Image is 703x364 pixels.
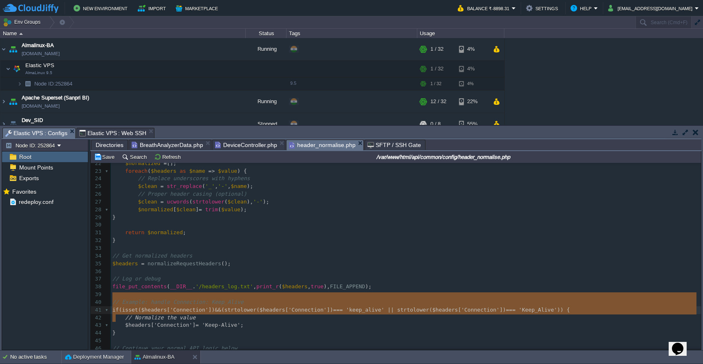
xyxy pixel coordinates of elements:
[247,183,253,189] span: );
[196,206,199,213] span: ]
[221,206,240,213] span: $value
[3,3,58,14] img: CloudJiffy
[228,183,231,189] span: ,
[22,94,89,102] a: Apache Superset (Sanpri BI)
[432,307,458,313] span: $headers
[91,206,103,214] div: 28
[125,229,144,235] span: return
[5,142,57,149] button: Node ID: 252864
[237,168,246,174] span: ) {
[94,153,117,161] button: Save
[215,183,218,189] span: ,
[246,113,287,135] div: Stopped
[18,153,33,161] a: Root
[289,140,356,150] span: header_normalise.php
[125,168,148,174] span: foreach
[285,307,289,313] span: [
[459,38,486,60] div: 4%
[148,260,221,267] span: normalizeRequestHeaders
[418,29,504,38] div: Usage
[34,80,74,87] span: 252864
[429,307,432,313] span: (
[18,164,54,171] a: Mount Points
[91,160,103,167] div: 22
[189,199,193,205] span: (
[282,283,308,289] span: $headers
[526,3,560,13] button: Settings
[247,199,253,205] span: ),
[221,260,231,267] span: ();
[91,237,103,244] div: 32
[112,276,160,282] span: // Log or debug
[151,322,154,328] span: [
[154,322,193,328] span: 'Connection'
[91,198,103,206] div: 27
[193,199,224,205] span: strtolower
[138,183,157,189] span: $clean
[112,253,193,259] span: // Get normalized headers
[138,3,168,13] button: Import
[170,283,193,289] span: __DIR__
[91,275,103,283] div: 37
[253,283,256,289] span: ,
[167,183,202,189] span: str_replace
[11,61,22,77] img: AMDAwAAAACH5BAEAAAAALAAAAAABAAEAAAICRAEAOw==
[22,41,54,50] a: Almalinux-BA
[430,113,441,135] div: 0 / 8
[112,214,116,220] span: }
[138,175,250,181] span: // Replace underscores with hyphens
[179,168,186,174] span: as
[167,283,170,289] span: (
[17,198,55,206] span: redeploy.conf
[34,80,74,87] a: Node ID:252864
[112,260,138,267] span: $headers
[246,29,286,38] div: Status
[112,283,167,289] span: file_put_contents
[212,140,285,150] li: /var/www/html/api/frontend/controllers/DeviceController.php
[324,283,330,289] span: ),
[167,307,170,313] span: [
[228,199,247,205] span: $clean
[260,307,285,313] span: $headers
[22,116,43,124] a: Dev_SID
[0,113,7,135] img: AMDAwAAAACH5BAEAAAAALAAAAAABAAEAAAICRAEAOw==
[138,307,141,313] span: (
[183,229,186,235] span: ;
[387,307,394,313] span: ||
[138,199,157,205] span: $clean
[148,229,183,235] span: $normalized
[119,307,122,313] span: (
[608,3,695,13] button: [EMAIL_ADDRESS][DOMAIN_NAME]
[327,307,333,313] span: ])
[22,50,60,58] span: [DOMAIN_NAME]
[91,329,103,337] div: 44
[91,268,103,276] div: 36
[122,307,138,313] span: isset
[91,221,103,229] div: 30
[459,61,486,77] div: 4%
[177,206,196,213] span: $clean
[430,77,441,90] div: 1 / 32
[91,298,103,306] div: 40
[240,322,244,328] span: ;
[202,322,240,328] span: 'Keep-Alive'
[125,314,195,321] span: // Normalize the value
[65,353,124,361] button: Deployment Manager
[199,206,202,213] span: =
[122,153,149,161] button: Search
[193,283,196,289] span: .
[218,183,227,189] span: '-'
[160,183,163,189] span: =
[154,153,183,161] button: Refresh
[459,113,486,135] div: 55%
[91,291,103,298] div: 39
[25,62,56,68] a: Elastic VPSAlmaLinux 9.5
[6,61,11,77] img: AMDAwAAAACH5BAEAAAAALAAAAAABAAEAAAICRAEAOw==
[112,299,244,305] span: // Example: handle Connection: Keep_Alive
[148,168,151,174] span: (
[18,174,40,182] a: Exports
[290,81,296,86] span: 9.5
